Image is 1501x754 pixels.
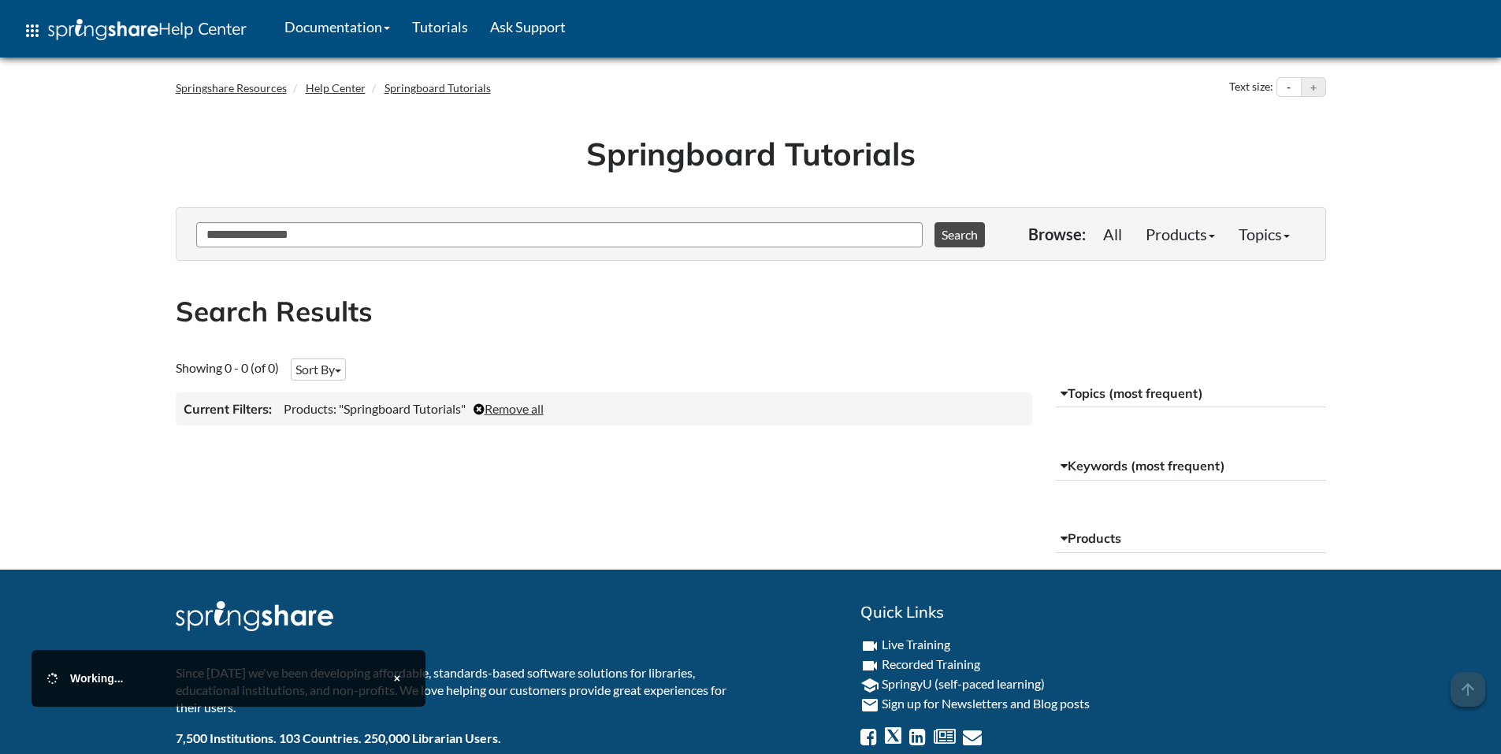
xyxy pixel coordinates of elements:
i: videocam [860,637,879,656]
button: Topics (most frequent) [1056,380,1326,408]
p: Browse: [1028,223,1086,245]
span: "Springboard Tutorials" [339,401,466,416]
button: Sort By [291,358,346,381]
a: Tutorials [401,7,479,46]
span: Products: [284,401,336,416]
a: Recorded Training [882,656,980,671]
a: Help Center [306,81,366,95]
h3: Current Filters [184,400,272,418]
button: Increase text size [1302,78,1325,97]
div: Text size: [1226,77,1276,98]
a: arrow_upward [1451,674,1485,693]
h2: Quick Links [860,601,1326,623]
a: apps Help Center [12,7,258,54]
button: Keywords (most frequent) [1056,452,1326,481]
span: Working... [70,672,123,685]
img: Springshare [48,19,158,40]
i: school [860,676,879,695]
button: Products [1056,525,1326,553]
span: apps [23,21,42,40]
a: Springshare Resources [176,81,287,95]
a: All [1091,218,1134,250]
button: Search [934,222,985,247]
a: SpringyU (self-paced learning) [882,676,1045,691]
button: Close [385,666,410,691]
h1: Springboard Tutorials [188,132,1314,176]
a: Products [1134,218,1227,250]
h2: Search Results [176,292,1326,331]
a: Live Training [882,637,950,652]
a: Topics [1227,218,1302,250]
a: Remove all [474,401,544,416]
img: Springshare [176,601,333,631]
a: Sign up for Newsletters and Blog posts [882,696,1090,711]
span: Showing 0 - 0 (of 0) [176,360,279,375]
span: arrow_upward [1451,672,1485,707]
span: Help Center [158,18,247,39]
i: videocam [860,656,879,675]
button: Decrease text size [1277,78,1301,97]
a: Documentation [273,7,401,46]
a: Springboard Tutorials [385,81,491,95]
p: Since [DATE] we've been developing affordable, standards-based software solutions for libraries, ... [176,664,739,717]
i: email [860,696,879,715]
b: 7,500 Institutions. 103 Countries. 250,000 Librarian Users. [176,730,501,745]
a: Ask Support [479,7,577,46]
